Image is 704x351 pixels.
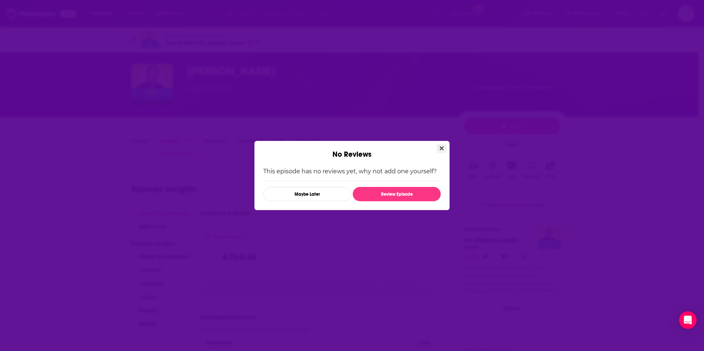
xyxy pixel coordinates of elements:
[437,144,447,153] button: Close
[263,168,441,175] p: This episode has no reviews yet, why not add one yourself?
[254,141,450,159] div: No Reviews
[263,187,351,201] button: Maybe Later
[353,187,441,201] button: Review Episode
[679,311,697,329] div: Open Intercom Messenger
